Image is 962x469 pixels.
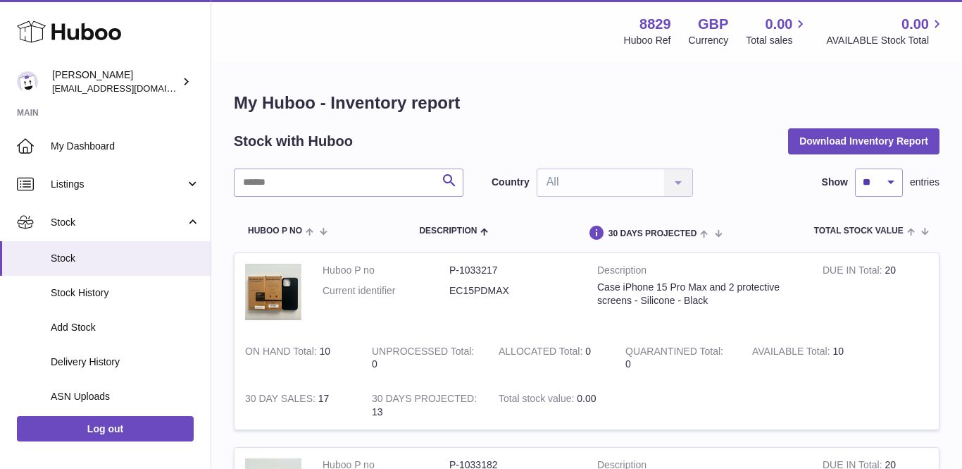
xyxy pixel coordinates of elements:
[248,226,302,236] span: Huboo P no
[814,226,904,236] span: Total stock value
[245,264,301,320] img: product image
[826,34,945,47] span: AVAILABLE Stock Total
[17,416,194,441] a: Log out
[17,71,38,92] img: commandes@kpmatech.com
[235,382,361,430] td: 17
[689,34,729,47] div: Currency
[822,176,848,189] label: Show
[361,334,488,382] td: 0
[51,216,185,229] span: Stock
[419,226,477,236] span: Description
[52,83,207,94] span: [EMAIL_ADDRESS][DOMAIN_NAME]
[826,15,945,47] a: 0.00 AVAILABLE Stock Total
[812,253,939,334] td: 20
[488,334,615,382] td: 0
[910,176,939,189] span: entries
[235,334,361,382] td: 10
[51,321,200,334] span: Add Stock
[51,390,200,403] span: ASN Uploads
[234,132,353,151] h2: Stock with Huboo
[234,92,939,114] h1: My Huboo - Inventory report
[639,15,671,34] strong: 8829
[625,346,723,360] strong: QUARANTINED Total
[499,346,585,360] strong: ALLOCATED Total
[752,346,832,360] strong: AVAILABLE Total
[245,346,320,360] strong: ON HAND Total
[597,281,801,307] div: Case iPhone 15 Pro Max and 2 protective screens - Silicone - Black
[372,393,477,408] strong: 30 DAYS PROJECTED
[624,34,671,47] div: Huboo Ref
[492,176,530,189] label: Country
[245,393,318,408] strong: 30 DAY SALES
[746,15,808,47] a: 0.00 Total sales
[597,264,801,281] strong: Description
[52,68,179,95] div: [PERSON_NAME]
[742,334,868,382] td: 10
[372,346,474,360] strong: UNPROCESSED Total
[51,355,200,369] span: Delivery History
[51,178,185,191] span: Listings
[51,252,200,265] span: Stock
[499,393,577,408] strong: Total stock value
[51,140,200,153] span: My Dashboard
[788,128,939,154] button: Download Inventory Report
[449,284,576,298] dd: EC15PDMAX
[361,382,488,430] td: 13
[51,286,200,300] span: Stock History
[323,264,449,277] dt: Huboo P no
[901,15,929,34] span: 0.00
[323,284,449,298] dt: Current identifier
[823,264,885,279] strong: DUE IN Total
[746,34,808,47] span: Total sales
[449,264,576,277] dd: P-1033217
[577,393,596,404] span: 0.00
[766,15,793,34] span: 0.00
[608,229,697,238] span: 30 DAYS PROJECTED
[625,358,631,370] span: 0
[698,15,728,34] strong: GBP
